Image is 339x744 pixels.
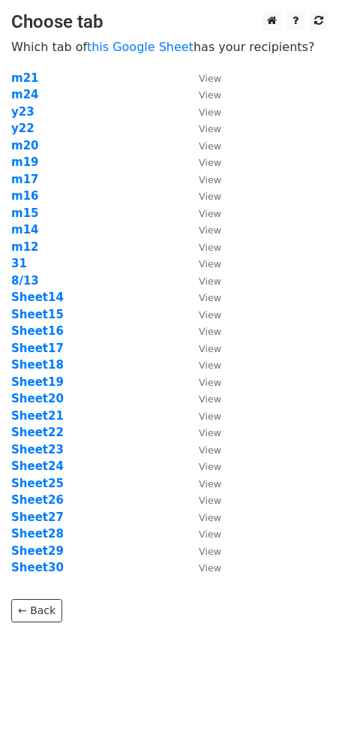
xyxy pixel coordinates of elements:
small: View [199,461,221,472]
a: View [184,71,221,85]
small: View [199,393,221,405]
small: View [199,123,221,134]
a: View [184,561,221,574]
a: View [184,105,221,119]
a: View [184,511,221,524]
strong: Sheet25 [11,477,64,490]
small: View [199,107,221,118]
a: View [184,493,221,507]
a: View [184,426,221,439]
a: Sheet26 [11,493,64,507]
a: Sheet16 [11,324,64,338]
a: View [184,189,221,203]
a: y22 [11,122,34,135]
small: View [199,140,221,152]
strong: Sheet17 [11,342,64,355]
a: m17 [11,173,39,186]
small: View [199,224,221,236]
small: View [199,529,221,540]
a: 31 [11,257,27,270]
a: View [184,274,221,288]
a: View [184,291,221,304]
a: View [184,206,221,220]
a: m19 [11,155,39,169]
a: View [184,257,221,270]
a: Sheet14 [11,291,64,304]
small: View [199,292,221,303]
a: View [184,375,221,389]
small: View [199,326,221,337]
h3: Choose tab [11,11,328,33]
small: View [199,309,221,321]
strong: Sheet18 [11,358,64,372]
a: m24 [11,88,39,101]
small: View [199,208,221,219]
a: Sheet21 [11,409,64,423]
small: View [199,546,221,557]
a: m15 [11,206,39,220]
a: View [184,477,221,490]
a: Sheet19 [11,375,64,389]
small: View [199,444,221,456]
small: View [199,478,221,489]
small: View [199,562,221,574]
a: Sheet29 [11,544,64,558]
a: View [184,443,221,456]
a: Sheet15 [11,308,64,321]
a: View [184,358,221,372]
a: View [184,392,221,405]
small: View [199,360,221,371]
a: View [184,223,221,236]
a: Sheet23 [11,443,64,456]
a: m16 [11,189,39,203]
a: m12 [11,240,39,254]
a: View [184,88,221,101]
small: View [199,242,221,253]
a: View [184,544,221,558]
a: View [184,240,221,254]
a: m14 [11,223,39,236]
small: View [199,276,221,287]
a: View [184,139,221,152]
a: Sheet22 [11,426,64,439]
small: View [199,411,221,422]
a: 8/13 [11,274,39,288]
a: Sheet20 [11,392,64,405]
small: View [199,495,221,506]
small: View [199,174,221,185]
a: Sheet30 [11,561,64,574]
small: View [199,191,221,202]
a: Sheet24 [11,459,64,473]
small: View [199,343,221,354]
a: View [184,342,221,355]
a: View [184,308,221,321]
small: View [199,73,221,84]
small: View [199,512,221,523]
a: Sheet27 [11,511,64,524]
a: y23 [11,105,34,119]
small: View [199,427,221,438]
strong: Sheet28 [11,527,64,541]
